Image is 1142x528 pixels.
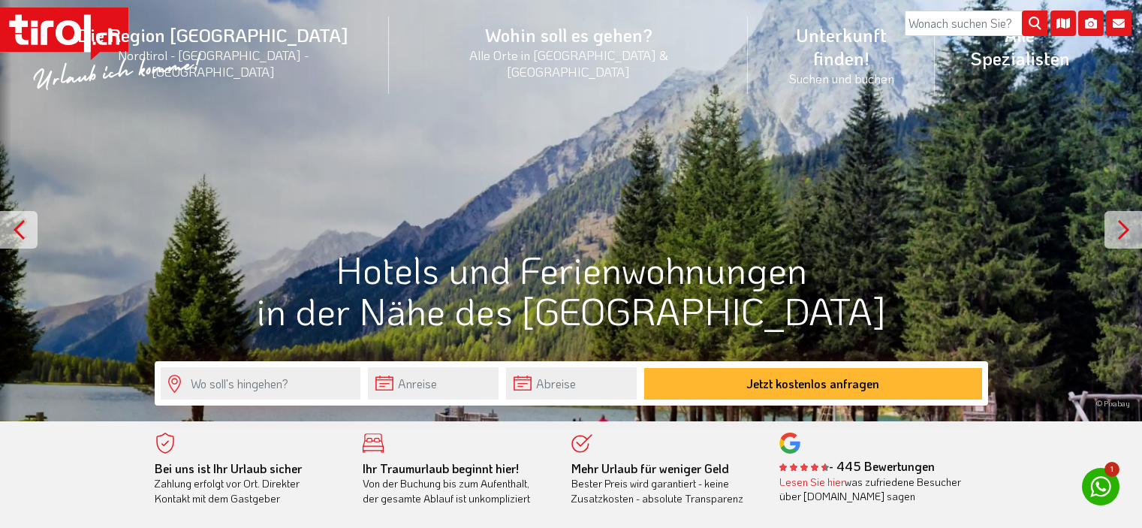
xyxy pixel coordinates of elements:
[779,458,935,474] b: - 445 Bewertungen
[363,461,549,506] div: Von der Buchung bis zum Aufenthalt, der gesamte Ablauf ist unkompliziert
[506,367,637,400] input: Abreise
[368,367,499,400] input: Anreise
[779,475,845,489] a: Lesen Sie hier
[766,70,917,86] small: Suchen und buchen
[161,367,360,400] input: Wo soll's hingehen?
[407,47,731,80] small: Alle Orte in [GEOGRAPHIC_DATA] & [GEOGRAPHIC_DATA]
[38,7,389,96] a: Die Region [GEOGRAPHIC_DATA]Nordtirol - [GEOGRAPHIC_DATA] - [GEOGRAPHIC_DATA]
[1078,11,1104,36] i: Fotogalerie
[905,11,1047,36] input: Wonach suchen Sie?
[56,47,371,80] small: Nordtirol - [GEOGRAPHIC_DATA] - [GEOGRAPHIC_DATA]
[155,249,988,331] h1: Hotels und Ferienwohnungen in der Nähe des [GEOGRAPHIC_DATA]
[571,460,729,476] b: Mehr Urlaub für weniger Geld
[389,7,749,96] a: Wohin soll es gehen?Alle Orte in [GEOGRAPHIC_DATA] & [GEOGRAPHIC_DATA]
[155,460,302,476] b: Bei uns ist Ihr Urlaub sicher
[1104,462,1119,477] span: 1
[571,461,758,506] div: Bester Preis wird garantiert - keine Zusatzkosten - absolute Transparenz
[1050,11,1076,36] i: Karte öffnen
[779,475,966,504] div: was zufriedene Besucher über [DOMAIN_NAME] sagen
[1106,11,1131,36] i: Kontakt
[748,7,935,103] a: Unterkunft finden!Suchen und buchen
[644,368,982,400] button: Jetzt kostenlos anfragen
[935,7,1104,86] a: Alle Spezialisten
[155,461,341,506] div: Zahlung erfolgt vor Ort. Direkter Kontakt mit dem Gastgeber
[363,460,519,476] b: Ihr Traumurlaub beginnt hier!
[1082,468,1119,505] a: 1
